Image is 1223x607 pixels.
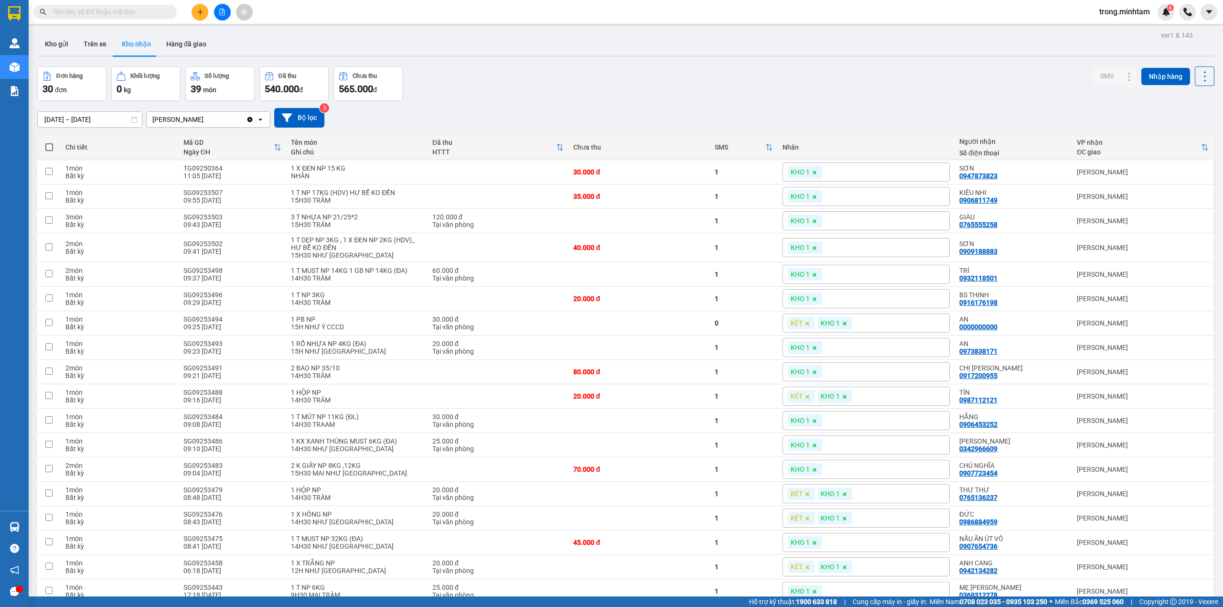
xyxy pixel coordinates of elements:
span: KHO 1 [821,319,840,327]
div: 1 món [65,315,173,323]
div: Đã thu [279,73,296,79]
div: 15H30 TRÂM [291,196,423,204]
div: SG09253493 [183,340,281,347]
div: Số lượng [204,73,229,79]
div: 0987112121 [959,396,998,404]
button: Đã thu540.000đ [259,66,329,101]
div: 45.000 đ [573,539,705,546]
div: [PERSON_NAME] [1077,344,1209,351]
div: Tại văn phòng [432,567,564,574]
div: SG09253443 [183,584,281,591]
div: 1 RỔ NHỰA NP 4KG (ĐA) [291,340,423,347]
button: Bộ lọc [274,108,324,128]
div: 2 món [65,267,173,274]
span: KHO 1 [821,563,840,571]
div: 1 [715,466,772,473]
div: MẸ THÙY [959,584,1067,591]
span: question-circle [10,544,19,553]
div: [PERSON_NAME] [1077,441,1209,449]
div: 14H30 TRÂM [291,396,423,404]
div: 1 [715,344,772,351]
div: 14H30 TRAAM [291,421,423,428]
div: ĐC giao [1077,148,1201,156]
div: 20.000 đ [573,392,705,400]
div: [PERSON_NAME] [1077,392,1209,400]
div: 0932118501 [959,274,998,282]
div: SG09253458 [183,559,281,567]
span: 39 [191,83,201,95]
div: Mã GD [183,139,274,146]
div: 15H NHƯ Ý [291,347,423,355]
div: 1 món [65,291,173,299]
div: 14H30 TRÂM [291,372,423,379]
div: 1 [715,193,772,200]
div: KIỀU NHI [959,189,1067,196]
div: 0342966609 [959,445,998,453]
div: 1 PB NP [291,315,423,323]
div: 1 [715,271,772,278]
div: 1 món [65,486,173,494]
div: 1 T NP 6KG [291,584,423,591]
th: Toggle SortBy [179,135,286,160]
div: 1 [715,368,772,376]
div: 1 món [65,189,173,196]
div: 1 T MUST NP 32KG (ĐA) [291,535,423,542]
div: 0942134282 [959,567,998,574]
div: NHÂN [291,172,423,180]
div: 1 món [65,584,173,591]
span: KHO 1 [791,192,810,201]
button: aim [236,4,253,21]
div: 0907654736 [959,542,998,550]
span: đ [373,86,377,94]
div: Bất kỳ [65,494,173,501]
div: 09:16 [DATE] [183,396,281,404]
div: ĐỨC [959,510,1067,518]
input: Select a date range. [38,112,142,127]
div: Bất kỳ [65,347,173,355]
div: SG09253486 [183,437,281,445]
div: 20.000 đ [573,295,705,303]
div: 1 [715,392,772,400]
span: KHO 1 [791,270,810,279]
div: 0947873823 [959,172,998,180]
button: Nhập hàng [1141,68,1190,85]
span: aim [241,9,247,15]
span: file-add [219,9,225,15]
div: 1 [715,441,772,449]
div: TRÍ [959,267,1067,274]
div: 09:23 [DATE] [183,347,281,355]
img: logo-vxr [8,6,21,21]
div: Bất kỳ [65,421,173,428]
span: kg [124,86,131,94]
div: 09:43 [DATE] [183,221,281,228]
img: warehouse-icon [10,38,20,48]
div: Chưa thu [353,73,377,79]
div: SƠN [959,240,1067,248]
div: 08:43 [DATE] [183,518,281,526]
svg: Clear value [246,116,254,123]
img: warehouse-icon [10,62,20,72]
div: 0917200955 [959,372,998,379]
div: 09:55 [DATE] [183,196,281,204]
span: KÉT [791,489,803,498]
div: 1 [715,295,772,303]
span: search [40,9,46,15]
div: 3 T NHỰA NP 21/25*2 [291,213,423,221]
img: solution-icon [10,86,20,96]
div: 35.000 đ [573,193,705,200]
div: 20.000 đ [432,340,564,347]
div: 1 món [65,510,173,518]
div: [PERSON_NAME] [152,115,204,124]
button: Chưa thu565.000đ [333,66,403,101]
div: [PERSON_NAME] [1077,168,1209,176]
div: [PERSON_NAME] [1077,490,1209,498]
div: HTTT [432,148,557,156]
span: KHO 1 [791,168,810,176]
div: 3 món [65,213,173,221]
div: SG09253507 [183,189,281,196]
input: Selected Ngã Tư Huyện. [204,115,205,124]
div: 1 [715,490,772,498]
div: 1 món [65,413,173,421]
span: caret-down [1205,8,1213,16]
div: 14H30 TRÂM [291,299,423,306]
